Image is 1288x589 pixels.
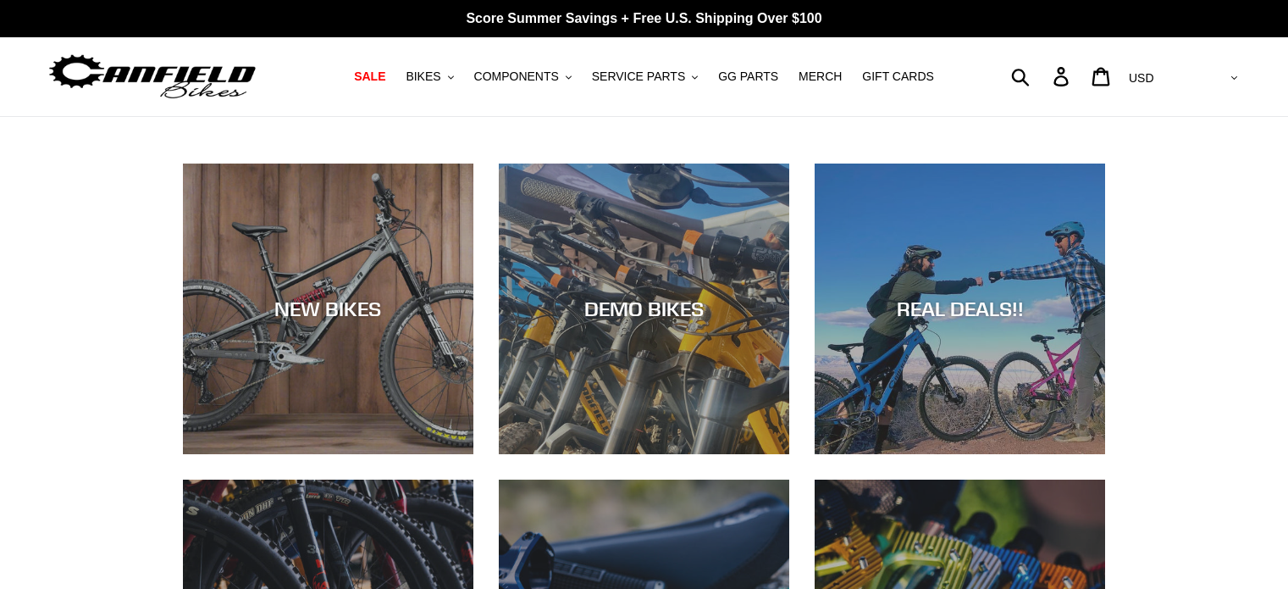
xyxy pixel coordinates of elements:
a: GIFT CARDS [854,65,943,88]
div: NEW BIKES [183,297,473,321]
button: BIKES [397,65,462,88]
span: GIFT CARDS [862,69,934,84]
span: GG PARTS [718,69,778,84]
a: GG PARTS [710,65,787,88]
span: COMPONENTS [474,69,559,84]
a: DEMO BIKES [499,164,789,454]
span: SALE [354,69,385,84]
a: SALE [345,65,394,88]
div: REAL DEALS!! [815,297,1105,321]
button: COMPONENTS [466,65,580,88]
input: Search [1020,58,1064,95]
span: SERVICE PARTS [592,69,685,84]
span: MERCH [799,69,842,84]
div: DEMO BIKES [499,297,789,321]
span: BIKES [406,69,440,84]
a: MERCH [790,65,850,88]
a: NEW BIKES [183,164,473,454]
button: SERVICE PARTS [583,65,706,88]
img: Canfield Bikes [47,50,258,103]
a: REAL DEALS!! [815,164,1105,454]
